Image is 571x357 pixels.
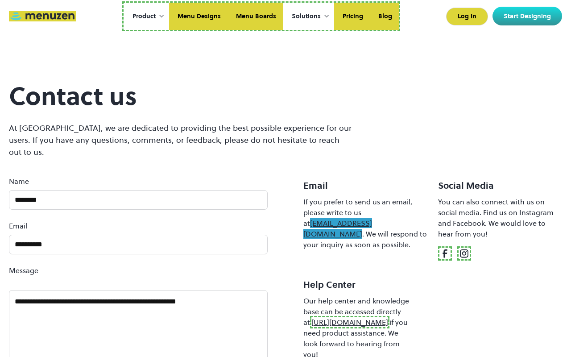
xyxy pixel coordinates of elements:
label: Email [9,220,268,231]
div: Product [132,12,156,21]
div: If you prefer to send us an email, please write to us at . We will respond to your inquiry as soo... [303,196,427,250]
a: Start Designing [492,7,562,25]
a: Menu Designs [169,3,228,30]
a: Pricing [334,3,370,30]
h2: Contact us [9,81,352,111]
a: Log In [446,8,488,25]
a: Blog [370,3,399,30]
h4: Help Center [303,278,427,291]
a: [EMAIL_ADDRESS][DOMAIN_NAME] [303,218,372,239]
div: Solutions [283,3,334,30]
a: [URL][DOMAIN_NAME] [310,316,389,328]
label: Name [9,176,268,187]
label: Message [9,265,268,276]
div: You can also connect with us on social media. Find us on Instagram and Facebook. We would love to... [438,196,562,239]
h4: Email [303,179,427,192]
h4: Social Media [438,179,562,192]
a: Menu Boards [228,3,283,30]
p: At [GEOGRAPHIC_DATA], we are dedicated to providing the best possible experience for our users. I... [9,122,352,158]
div: Product [124,3,169,30]
div: Solutions [292,12,321,21]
